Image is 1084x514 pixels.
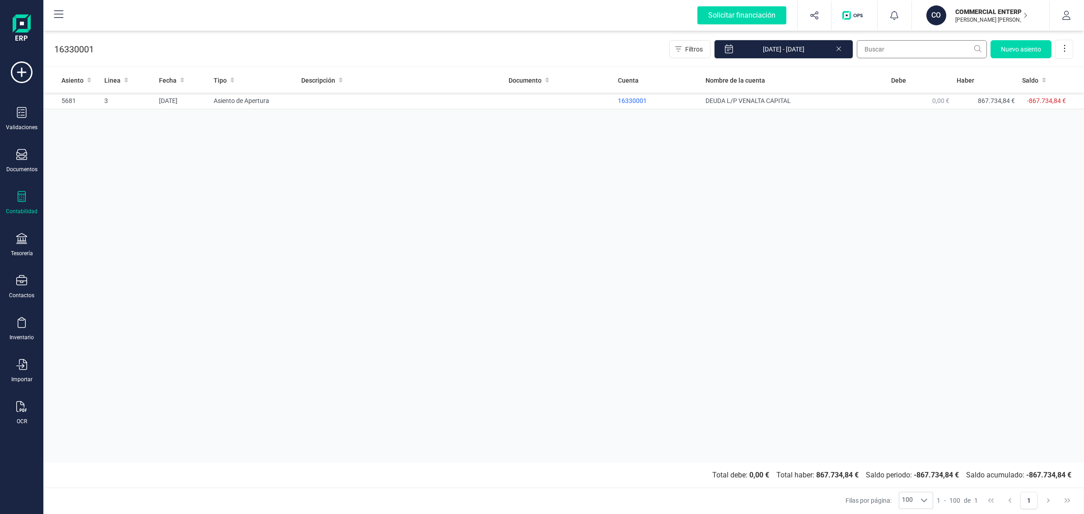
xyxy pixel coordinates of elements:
[991,40,1051,58] button: Nuevo asiento
[1020,492,1037,509] button: Page 1
[846,492,933,509] div: Filas por página:
[669,40,710,58] button: Filtros
[618,76,639,85] span: Cuenta
[685,45,703,54] span: Filtros
[862,470,963,481] span: Saldo periodo:
[932,97,949,104] span: 0,00 €
[974,496,978,505] span: 1
[706,76,765,85] span: Nombre de la cuenta
[955,16,1028,23] p: [PERSON_NAME] [PERSON_NAME]
[702,93,888,109] td: DEUDA L/P VENALTA CAPITAL
[697,6,786,24] div: Solicitar financiación
[937,496,940,505] span: 1
[891,76,906,85] span: Debe
[816,471,859,479] b: 867.734,84 €
[1027,97,1066,104] span: -867.734,84 €
[857,40,987,58] input: Buscar
[9,292,34,299] div: Contactos
[937,496,978,505] div: -
[54,43,94,56] p: 16330001
[17,418,27,425] div: OCR
[1040,492,1057,509] button: Next Page
[926,5,946,25] div: CO
[964,496,971,505] span: de
[923,1,1038,30] button: COCOMMERCIAL ENTERPRISE [PERSON_NAME][PERSON_NAME] [PERSON_NAME]
[914,471,959,479] b: -867.734,84 €
[159,76,177,85] span: Fecha
[6,166,37,173] div: Documentos
[842,11,866,20] img: Logo de OPS
[6,124,37,131] div: Validaciones
[9,334,34,341] div: Inventario
[11,250,33,257] div: Tesorería
[13,14,31,43] img: Logo Finanedi
[957,76,974,85] span: Haber
[101,93,155,109] td: 3
[749,471,769,479] b: 0,00 €
[210,93,297,109] td: Asiento de Apertura
[155,93,210,109] td: [DATE]
[1059,492,1076,509] button: Last Page
[949,496,960,505] span: 100
[955,7,1028,16] p: COMMERCIAL ENTERPRISE [PERSON_NAME]
[618,97,647,104] span: 16330001
[1001,492,1019,509] button: Previous Page
[1026,471,1071,479] b: -867.734,84 €
[214,76,227,85] span: Tipo
[687,1,797,30] button: Solicitar financiación
[773,470,862,481] span: Total haber:
[837,1,872,30] button: Logo de OPS
[104,76,121,85] span: Linea
[11,376,33,383] div: Importar
[6,208,37,215] div: Contabilidad
[709,470,773,481] span: Total debe:
[61,76,84,85] span: Asiento
[43,93,101,109] td: 5681
[301,76,335,85] span: Descripción
[978,97,1015,104] span: 867.734,84 €
[899,492,916,509] span: 100
[982,492,1000,509] button: First Page
[1001,45,1041,54] span: Nuevo asiento
[1022,76,1038,85] span: Saldo
[509,76,542,85] span: Documento
[963,470,1075,481] span: Saldo acumulado:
